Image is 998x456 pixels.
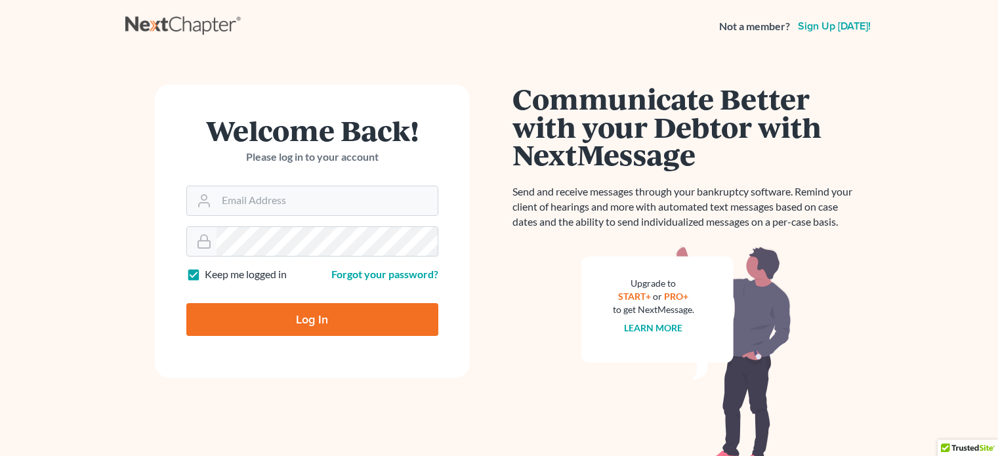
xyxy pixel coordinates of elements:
input: Log In [186,303,438,336]
strong: Not a member? [719,19,790,34]
a: Sign up [DATE]! [795,21,873,31]
h1: Communicate Better with your Debtor with NextMessage [512,85,860,169]
p: Please log in to your account [186,150,438,165]
a: PRO+ [664,291,688,302]
h1: Welcome Back! [186,116,438,144]
label: Keep me logged in [205,267,287,282]
div: to get NextMessage. [613,303,694,316]
span: or [653,291,662,302]
a: START+ [618,291,651,302]
a: Learn more [624,322,682,333]
a: Forgot your password? [331,268,438,280]
div: Upgrade to [613,277,694,290]
p: Send and receive messages through your bankruptcy software. Remind your client of hearings and mo... [512,184,860,230]
input: Email Address [217,186,438,215]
